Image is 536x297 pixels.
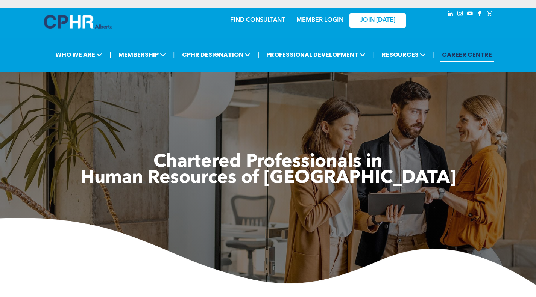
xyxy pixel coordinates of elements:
span: RESOURCES [380,48,428,62]
span: WHO WE ARE [53,48,105,62]
li: | [173,47,175,62]
img: A blue and white logo for cp alberta [44,15,112,29]
a: CAREER CENTRE [440,48,494,62]
a: Social network [486,9,494,20]
a: facebook [476,9,484,20]
span: Human Resources of [GEOGRAPHIC_DATA] [80,169,456,187]
a: FIND CONSULTANT [230,17,285,23]
a: JOIN [DATE] [349,13,406,28]
a: youtube [466,9,474,20]
li: | [258,47,260,62]
span: JOIN [DATE] [360,17,395,24]
li: | [109,47,111,62]
span: PROFESSIONAL DEVELOPMENT [264,48,368,62]
span: Chartered Professionals in [153,153,383,171]
a: MEMBER LOGIN [296,17,343,23]
span: CPHR DESIGNATION [180,48,253,62]
span: MEMBERSHIP [116,48,168,62]
a: instagram [456,9,465,20]
li: | [373,47,375,62]
a: linkedin [446,9,455,20]
li: | [433,47,435,62]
